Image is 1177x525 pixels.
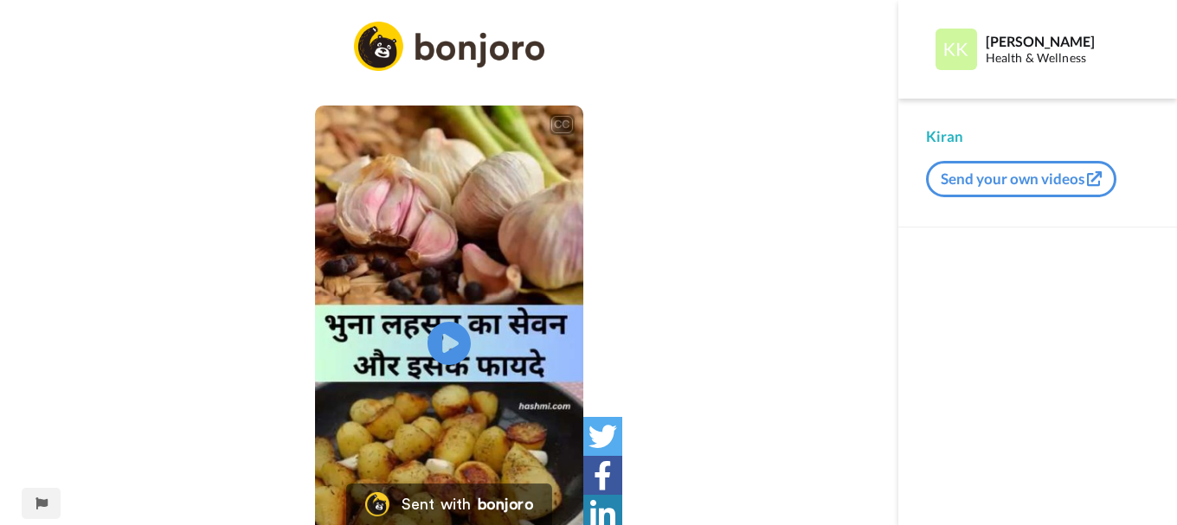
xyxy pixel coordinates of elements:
[365,492,389,516] img: Bonjoro Logo
[986,33,1148,49] div: [PERSON_NAME]
[478,496,533,512] div: bonjoro
[926,126,1149,147] div: Kiran
[346,483,552,525] a: Bonjoro LogoSent withbonjoro
[936,29,977,70] img: Profile Image
[402,496,471,512] div: Sent with
[986,51,1148,66] div: Health & Wellness
[926,161,1116,197] button: Send your own videos
[354,22,544,71] img: logo_full.png
[551,116,573,133] div: CC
